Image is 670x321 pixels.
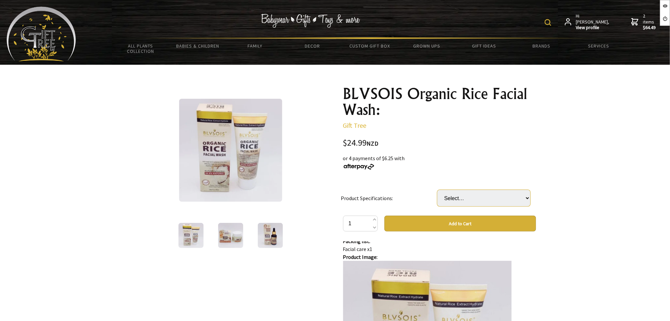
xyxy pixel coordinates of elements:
[384,216,536,232] button: Add to Cart
[643,25,656,31] strong: $64.49
[570,39,627,53] a: Services
[343,86,536,118] h1: BLVSOIS Organic Rice Facial Wash:
[341,39,398,53] a: Custom Gift Box
[343,154,536,170] div: or 4 payments of $6.25 with
[398,39,455,53] a: Grown Ups
[455,39,513,53] a: Gift Ideas
[112,39,169,58] a: All Plants Collection
[258,223,283,248] img: BLVSOIS Organic Rice Facial Wash:
[178,223,204,248] img: BLVSOIS Organic Rice Facial Wash:
[169,39,226,53] a: Babies & Children
[343,254,378,260] strong: Product Image:
[576,13,610,31] span: Hi [PERSON_NAME],
[643,13,656,31] span: 2 items
[179,99,282,202] img: BLVSOIS Organic Rice Facial Wash:
[545,19,551,26] img: product search
[513,39,570,53] a: Brands
[226,39,284,53] a: Family
[284,39,341,53] a: Decor
[218,223,243,248] img: BLVSOIS Organic Rice Facial Wash:
[343,164,375,170] img: Afterpay
[341,181,437,216] td: Product Specifications:
[367,140,379,147] span: NZD
[343,121,367,129] a: Gift Tree
[261,14,360,28] img: Babywear - Gifts - Toys & more
[343,238,371,244] strong: Packing list:
[7,7,76,61] img: Babyware - Gifts - Toys and more...
[565,13,610,31] a: Hi [PERSON_NAME],View profile
[631,13,656,31] a: 2 items$64.49
[343,139,536,148] div: $24.99
[576,25,610,31] strong: View profile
